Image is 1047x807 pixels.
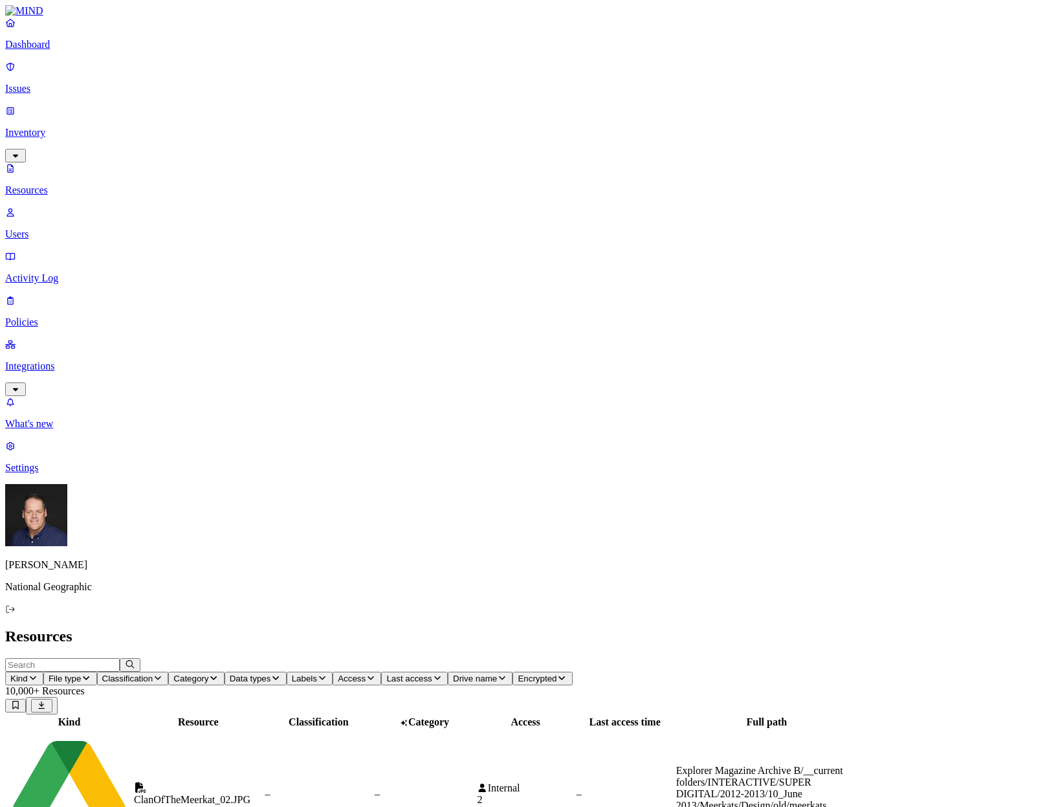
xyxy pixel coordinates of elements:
p: Dashboard [5,39,1042,50]
span: Kind [10,674,28,683]
span: – [265,788,270,799]
span: Data types [230,674,271,683]
p: Activity Log [5,272,1042,284]
div: Kind [7,716,131,728]
div: Access [477,716,573,728]
span: Classification [102,674,153,683]
p: Issues [5,83,1042,94]
span: Drive name [453,674,497,683]
a: Dashboard [5,17,1042,50]
div: Internal [477,782,573,794]
span: Category [408,716,449,727]
a: MIND [5,5,1042,17]
p: Settings [5,462,1042,474]
p: Users [5,228,1042,240]
div: Resource [134,716,263,728]
span: File type [49,674,81,683]
a: Integrations [5,338,1042,394]
p: What's new [5,418,1042,430]
span: Labels [292,674,317,683]
a: Policies [5,294,1042,328]
span: Last access [386,674,432,683]
a: Activity Log [5,250,1042,284]
p: Resources [5,184,1042,196]
a: Users [5,206,1042,240]
input: Search [5,658,120,672]
div: Last access time [577,716,674,728]
div: Full path [676,716,857,728]
p: Inventory [5,127,1042,138]
span: Access [338,674,366,683]
div: ClanOfTheMeerkat_02.JPG [134,794,263,806]
div: 2 [477,794,573,806]
p: National Geographic [5,581,1042,593]
p: Integrations [5,360,1042,372]
span: 10,000+ Resources [5,685,85,696]
a: What's new [5,396,1042,430]
p: Policies [5,316,1042,328]
a: Settings [5,440,1042,474]
img: MIND [5,5,43,17]
a: Inventory [5,105,1042,160]
a: Issues [5,61,1042,94]
div: Classification [265,716,372,728]
a: Resources [5,162,1042,196]
p: [PERSON_NAME] [5,559,1042,571]
img: Mark DeCarlo [5,484,67,546]
h2: Resources [5,628,1042,645]
span: Category [173,674,208,683]
span: – [375,788,380,799]
span: Encrypted [518,674,557,683]
span: – [577,788,582,799]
